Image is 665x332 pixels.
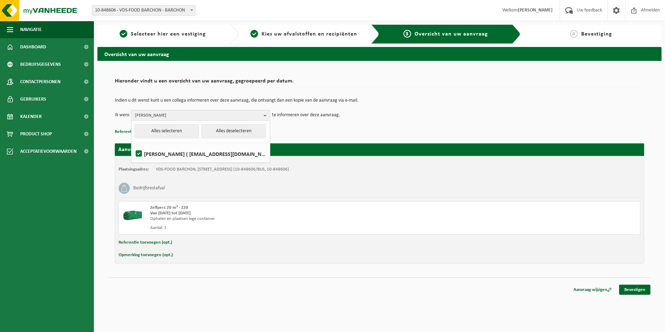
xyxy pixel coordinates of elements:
button: Alles deselecteren [201,124,266,138]
label: [PERSON_NAME] ( [EMAIL_ADDRESS][DOMAIN_NAME] ) [134,149,266,159]
div: Aantal: 1 [150,225,407,231]
span: Selecteer hier een vestiging [131,31,206,37]
span: Overzicht van uw aanvraag [415,31,488,37]
span: Dashboard [20,38,46,56]
span: Gebruikers [20,90,46,108]
strong: Aanvraag voor [DATE] [118,147,170,152]
div: Ophalen en plaatsen lege container [150,216,407,222]
td: VDS-FOOD BARCHON, [STREET_ADDRESS] (10-848606/BUS, 10-848606) [156,167,289,172]
span: 1 [120,30,127,38]
a: 2Kies uw afvalstoffen en recipiënten [242,30,366,38]
a: 1Selecteer hier een vestiging [101,30,225,38]
span: Bevestiging [581,31,612,37]
span: Contactpersonen [20,73,61,90]
span: 10-848606 - VDS-FOOD BARCHON - BARCHON [92,5,195,16]
p: Ik wens [115,110,129,120]
h3: Bedrijfsrestafval [133,183,165,194]
span: [PERSON_NAME] [135,110,261,121]
span: Bedrijfsgegevens [20,56,61,73]
h2: Hieronder vindt u een overzicht van uw aanvraag, gegroepeerd per datum. [115,78,644,88]
p: Indien u dit wenst kunt u een collega informeren over deze aanvraag, die ontvangt dan een kopie v... [115,98,644,103]
img: HK-XZ-20-GN-00.png [122,205,143,226]
span: Kalender [20,108,42,125]
strong: [PERSON_NAME] [518,8,553,13]
span: Product Shop [20,125,52,143]
span: Kies uw afvalstoffen en recipiënten [262,31,357,37]
button: Referentie toevoegen (opt.) [119,238,172,247]
span: Zelfpers 20 m³ - Z20 [150,205,188,210]
a: Bevestigen [619,285,650,295]
a: Aanvraag wijzigen [568,285,617,295]
span: Acceptatievoorwaarden [20,143,77,160]
span: 10-848606 - VDS-FOOD BARCHON - BARCHON [92,6,195,15]
span: 2 [250,30,258,38]
h2: Overzicht van uw aanvraag [97,47,662,61]
strong: Plaatsingsadres: [119,167,149,172]
button: [PERSON_NAME] [131,110,270,120]
button: Opmerking toevoegen (opt.) [119,251,173,260]
span: Navigatie [20,21,42,38]
button: Referentie toevoegen (opt.) [115,127,168,136]
p: te informeren over deze aanvraag. [272,110,340,120]
button: Alles selecteren [135,124,199,138]
span: 3 [403,30,411,38]
strong: Van [DATE] tot [DATE] [150,211,191,215]
span: 4 [570,30,578,38]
